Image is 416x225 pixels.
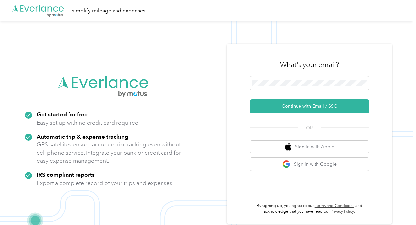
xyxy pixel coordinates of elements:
[250,99,369,113] button: Continue with Email / SSO
[250,158,369,171] button: google logoSign in with Google
[285,143,292,151] img: apple logo
[282,160,291,168] img: google logo
[331,209,354,214] a: Privacy Policy
[71,7,145,15] div: Simplify mileage and expenses
[298,124,321,131] span: OR
[315,203,354,208] a: Terms and Conditions
[250,203,369,215] p: By signing up, you agree to our and acknowledge that you have read our .
[280,60,339,69] h3: What's your email?
[37,179,174,187] p: Export a complete record of your trips and expenses.
[37,171,95,178] strong: IRS compliant reports
[37,119,139,127] p: Easy set up with no credit card required
[37,141,181,165] p: GPS satellites ensure accurate trip tracking even without cell phone service. Integrate your bank...
[37,133,128,140] strong: Automatic trip & expense tracking
[250,141,369,153] button: apple logoSign in with Apple
[37,111,88,118] strong: Get started for free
